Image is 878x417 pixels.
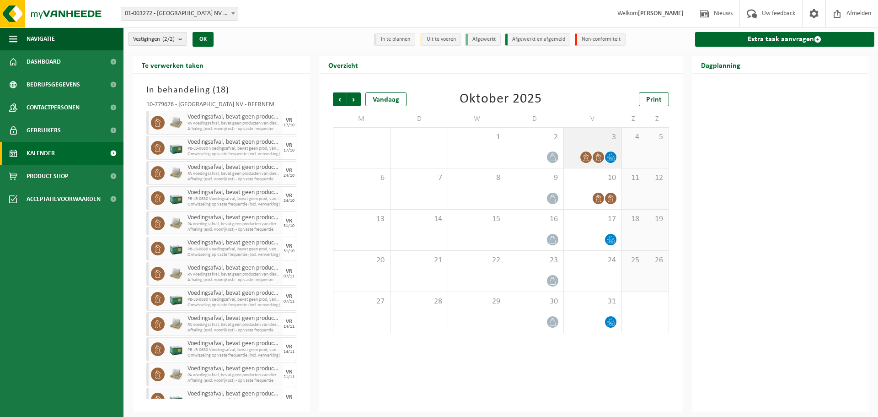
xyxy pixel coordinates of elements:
li: Afgewerkt en afgemeld [505,33,570,46]
div: VR [286,118,292,123]
span: 5 [650,132,664,142]
span: 4 [626,132,640,142]
div: 17/10 [284,123,294,128]
span: Product Shop [27,165,68,188]
img: LP-PA-00000-WDN-11 [169,317,183,331]
span: Omwisseling op vaste frequentie (incl. verwerking) [187,202,280,207]
span: PB-LB-0680 Voedingsafval, bevat geen prod, van dierl oorspr [187,247,280,252]
div: VR [286,395,292,400]
div: 24/10 [284,199,294,203]
span: PA voedingsafval, bevat geen producten van dierlijke oorspr, [187,171,280,177]
span: PA voedingsafval, bevat geen producten van dierlijke oorspr, [187,121,280,126]
span: Voedingsafval, bevat geen producten van dierlijke oorsprong, gemengde verpakking (exclusief glas) [187,290,280,297]
span: Vorige [333,92,347,106]
td: V [564,111,621,127]
li: Uit te voeren [420,33,461,46]
span: 2 [511,132,559,142]
span: Contactpersonen [27,96,80,119]
img: LP-PA-00000-WDN-11 [169,166,183,180]
td: D [506,111,564,127]
img: PB-LB-0680-HPE-GN-01 [169,191,183,205]
img: PB-LB-0680-HPE-GN-01 [169,393,183,406]
span: 28 [395,297,443,307]
div: 31/10 [284,249,294,254]
a: Print [639,92,669,106]
td: Z [645,111,669,127]
td: M [333,111,391,127]
span: PA voedingsafval, bevat geen producten van dierlijke oorspr, [187,322,280,328]
span: Acceptatievoorwaarden [27,188,101,211]
span: PB-LB-0680 Voedingsafval, bevat geen prod, van dierl oorspr [187,398,280,403]
div: 21/11 [284,375,294,379]
span: Voedingsafval, bevat geen producten van dierlijke oorsprong, gemengde verpakking (exclusief glas) [187,315,280,322]
span: PA voedingsafval, bevat geen producten van dierlijke oorspr, [187,272,280,277]
span: 6 [338,173,385,183]
span: Voedingsafval, bevat geen producten van dierlijke oorsprong, gemengde verpakking (exclusief glas) [187,340,280,347]
div: VR [286,143,292,148]
div: Oktober 2025 [460,92,542,106]
img: PB-LB-0680-HPE-GN-01 [169,242,183,255]
span: Voedingsafval, bevat geen producten van dierlijke oorsprong, gemengde verpakking (exclusief glas) [187,189,280,196]
strong: [PERSON_NAME] [638,10,684,17]
h2: Overzicht [319,56,367,74]
count: (2/2) [162,36,175,42]
span: Dashboard [27,50,61,73]
img: LP-PA-00000-WDN-11 [169,116,183,130]
span: 18 [216,86,226,95]
span: 7 [395,173,443,183]
span: 19 [650,214,664,224]
img: PB-LB-0680-HPE-GN-01 [169,342,183,356]
span: 18 [626,214,640,224]
div: VR [286,294,292,299]
div: VR [286,218,292,224]
span: Omwisseling op vaste frequentie (incl. verwerking) [187,152,280,157]
span: Afhaling (excl. voorrijkost) - op vaste frequentie [187,177,280,182]
div: VR [286,344,292,350]
div: VR [286,244,292,249]
img: LP-PA-00000-WDN-11 [169,217,183,230]
div: VR [286,319,292,325]
div: 14/11 [284,350,294,354]
span: 27 [338,297,385,307]
span: Afhaling (excl. voorrijkost) - op vaste frequentie [187,277,280,283]
div: Vandaag [365,92,407,106]
span: Bedrijfsgegevens [27,73,80,96]
span: Voedingsafval, bevat geen producten van dierlijke oorsprong, gemengde verpakking (exclusief glas) [187,239,280,247]
li: Afgewerkt [466,33,501,46]
span: 30 [511,297,559,307]
div: 14/11 [284,325,294,329]
span: PA voedingsafval, bevat geen producten van dierlijke oorspr, [187,373,280,378]
span: Voedingsafval, bevat geen producten van dierlijke oorsprong, gemengde verpakking (exclusief glas) [187,139,280,146]
div: VR [286,369,292,375]
img: PB-LB-0680-HPE-GN-01 [169,141,183,155]
span: Navigatie [27,27,55,50]
span: 11 [626,173,640,183]
span: PB-LB-0680 Voedingsafval, bevat geen prod, van dierl oorspr [187,347,280,353]
span: Voedingsafval, bevat geen producten van dierlijke oorsprong, gemengde verpakking (exclusief glas) [187,365,280,373]
span: 13 [338,214,385,224]
span: Gebruikers [27,119,61,142]
span: 01-003272 - BELGOSUC NV - BEERNEM [121,7,238,20]
span: Voedingsafval, bevat geen producten van dierlijke oorsprong, gemengde verpakking (exclusief glas) [187,214,280,222]
span: Vestigingen [133,32,175,46]
span: Voedingsafval, bevat geen producten van dierlijke oorsprong, gemengde verpakking (exclusief glas) [187,114,280,121]
li: Non-conformiteit [575,33,626,46]
span: 22 [453,255,501,265]
img: PB-LB-0680-HPE-GN-01 [169,292,183,306]
span: 25 [626,255,640,265]
span: 9 [511,173,559,183]
span: Afhaling (excl. voorrijkost) - op vaste frequentie [187,227,280,233]
span: 16 [511,214,559,224]
div: 31/10 [284,224,294,228]
span: 3 [568,132,616,142]
span: Afhaling (excl. voorrijkost) - op vaste frequentie [187,126,280,132]
span: 17 [568,214,616,224]
span: Voedingsafval, bevat geen producten van dierlijke oorsprong, gemengde verpakking (exclusief glas) [187,265,280,272]
span: Afhaling (excl. voorrijkost) - op vaste frequentie [187,328,280,333]
span: PB-LB-0680 Voedingsafval, bevat geen prod, van dierl oorspr [187,146,280,152]
span: Voedingsafval, bevat geen producten van dierlijke oorsprong, gemengde verpakking (exclusief glas) [187,390,280,398]
span: Volgende [347,92,361,106]
span: 26 [650,255,664,265]
span: Omwisseling op vaste frequentie (incl. verwerking) [187,252,280,258]
span: 10 [568,173,616,183]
